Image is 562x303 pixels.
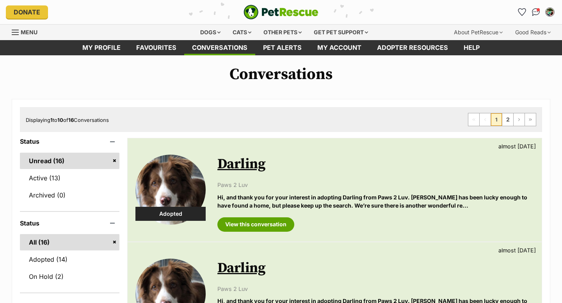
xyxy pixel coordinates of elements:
[468,113,536,126] nav: Pagination
[227,25,257,40] div: Cats
[516,6,556,18] ul: Account quick links
[20,220,119,227] header: Status
[456,40,487,55] a: Help
[20,153,119,169] a: Unread (16)
[6,5,48,19] a: Donate
[20,234,119,250] a: All (16)
[480,113,491,126] span: Previous page
[20,251,119,268] a: Adopted (14)
[544,6,556,18] button: My account
[546,8,554,16] img: Hayley Flynn profile pic
[184,40,255,55] a: conversations
[498,142,536,150] p: almost [DATE]
[68,117,74,123] strong: 16
[26,117,109,123] span: Displaying to of Conversations
[217,155,266,173] a: Darling
[532,8,540,16] img: chat-41dd97257d64d25036548639549fe6c8038ab92f7586957e7f3b1b290dea8141.svg
[244,5,318,19] img: logo-e224e6f780fb5917bec1dbf3a21bbac754714ae5b6737aabdf751b685950b380.svg
[217,193,534,210] p: Hi, and thank you for your interest in adopting Darling from Paws 2 Luv. [PERSON_NAME] has been l...
[75,40,128,55] a: My profile
[217,181,534,189] p: Paws 2 Luv
[448,25,508,40] div: About PetRescue
[135,207,206,221] div: Adopted
[50,117,53,123] strong: 1
[468,113,479,126] span: First page
[12,25,43,39] a: Menu
[57,117,63,123] strong: 10
[217,217,294,231] a: View this conversation
[530,6,542,18] a: Conversations
[20,268,119,285] a: On Hold (2)
[20,170,119,186] a: Active (13)
[258,25,307,40] div: Other pets
[491,113,502,126] span: Page 1
[244,5,318,19] a: PetRescue
[20,187,119,203] a: Archived (0)
[195,25,226,40] div: Dogs
[308,25,373,40] div: Get pet support
[369,40,456,55] a: Adopter resources
[525,113,536,126] a: Last page
[20,138,119,145] header: Status
[21,29,37,35] span: Menu
[516,6,528,18] a: Favourites
[128,40,184,55] a: Favourites
[514,113,525,126] a: Next page
[217,259,266,277] a: Darling
[255,40,309,55] a: Pet alerts
[217,285,534,293] p: Paws 2 Luv
[498,246,536,254] p: almost [DATE]
[502,113,513,126] a: Page 2
[135,155,206,225] img: Darling
[510,25,556,40] div: Good Reads
[309,40,369,55] a: My account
